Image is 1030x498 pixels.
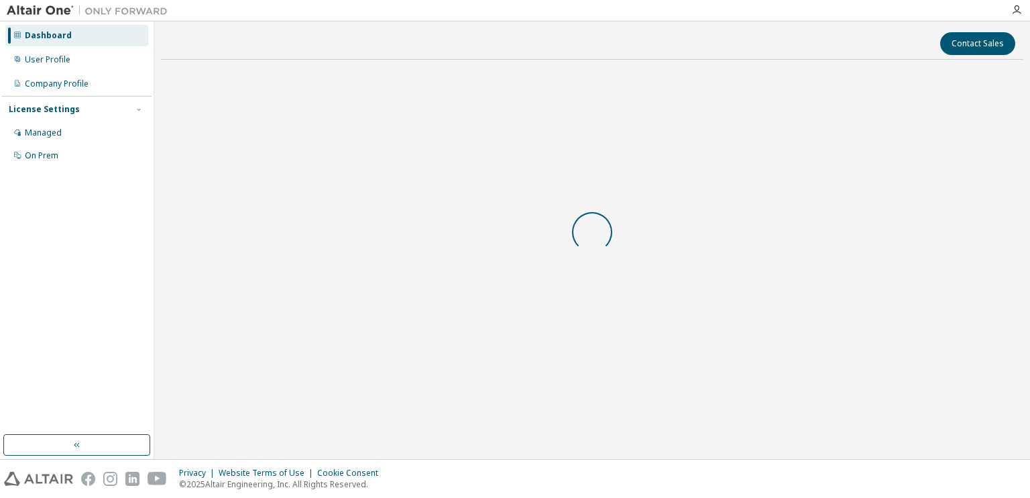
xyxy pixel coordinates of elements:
[25,30,72,41] div: Dashboard
[219,468,317,479] div: Website Terms of Use
[81,472,95,486] img: facebook.svg
[25,79,89,89] div: Company Profile
[103,472,117,486] img: instagram.svg
[25,54,70,65] div: User Profile
[179,468,219,479] div: Privacy
[9,104,80,115] div: License Settings
[148,472,167,486] img: youtube.svg
[179,479,386,490] p: © 2025 Altair Engineering, Inc. All Rights Reserved.
[25,128,62,138] div: Managed
[4,472,73,486] img: altair_logo.svg
[317,468,386,479] div: Cookie Consent
[125,472,139,486] img: linkedin.svg
[940,32,1015,55] button: Contact Sales
[7,4,174,17] img: Altair One
[25,150,58,161] div: On Prem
